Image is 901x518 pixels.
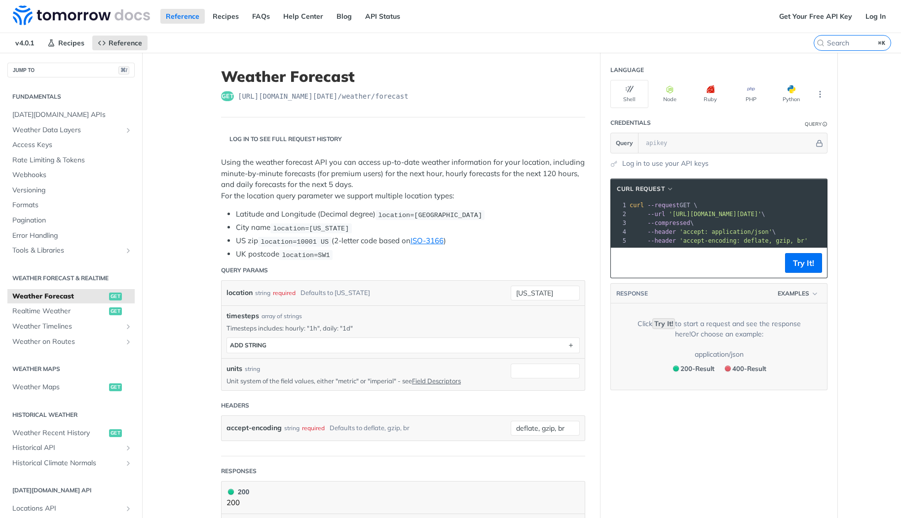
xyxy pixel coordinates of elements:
[616,256,630,270] button: Copy to clipboard
[226,364,242,374] label: units
[221,135,342,144] div: Log in to see full request history
[611,210,628,219] div: 2
[273,224,349,232] span: location=[US_STATE]
[778,289,809,298] span: Examples
[92,36,148,50] a: Reference
[616,289,648,298] button: RESPONSE
[12,231,132,241] span: Error Handling
[118,66,129,74] span: ⌘/
[109,38,142,47] span: Reference
[7,92,135,101] h2: Fundamentals
[630,202,697,209] span: GET \
[226,311,259,321] span: timesteps
[673,366,679,371] span: 200
[732,80,770,108] button: PHP
[12,200,132,210] span: Formats
[7,456,135,471] a: Historical Climate NormalsShow subpages for Historical Climate Normals
[124,338,132,346] button: Show subpages for Weather on Routes
[124,505,132,513] button: Show subpages for Locations API
[330,421,410,435] div: Defaults to deflate, gzip, br
[221,91,234,101] span: get
[12,170,132,180] span: Webhooks
[611,227,628,236] div: 4
[42,36,90,50] a: Recipes
[12,306,107,316] span: Realtime Weather
[7,334,135,349] a: Weather on RoutesShow subpages for Weather on Routes
[13,5,150,25] img: Tomorrow.io Weather API Docs
[652,318,675,329] code: Try It!
[12,110,132,120] span: [DATE][DOMAIN_NAME] APIs
[12,382,107,392] span: Weather Maps
[7,168,135,183] a: Webhooks
[12,246,122,256] span: Tools & Libraries
[876,38,888,48] kbd: ⌘K
[7,486,135,495] h2: [DATE][DOMAIN_NAME] API
[12,155,132,165] span: Rate Limiting & Tokens
[58,38,84,47] span: Recipes
[805,120,827,128] div: QueryInformation
[679,237,808,244] span: 'accept-encoding: deflate, gzip, br'
[785,253,822,273] button: Try It!
[226,286,253,300] label: location
[647,211,665,218] span: --url
[669,211,761,218] span: '[URL][DOMAIN_NAME][DATE]'
[12,337,122,347] span: Weather on Routes
[227,338,579,353] button: ADD string
[695,349,744,360] div: application/json
[610,66,644,74] div: Language
[109,293,122,300] span: get
[221,401,249,410] div: Headers
[207,9,244,24] a: Recipes
[630,211,765,218] span: \
[7,63,135,77] button: JUMP TO⌘/
[360,9,406,24] a: API Status
[630,202,644,209] span: curl
[221,157,585,201] p: Using the weather forecast API you can access up-to-date weather information for your location, i...
[610,80,648,108] button: Shell
[7,108,135,122] a: [DATE][DOMAIN_NAME] APIs
[109,429,122,437] span: get
[230,341,266,349] div: ADD string
[611,236,628,245] div: 5
[12,322,122,332] span: Weather Timelines
[238,91,409,101] span: https://api.tomorrow.io/v4/weather/forecast
[282,251,330,259] span: location=SW1
[732,365,766,372] span: 400 - Result
[412,377,461,385] a: Field Descriptors
[7,228,135,243] a: Error Handling
[725,366,731,371] span: 400
[300,286,370,300] div: Defaults to [US_STATE]
[7,183,135,198] a: Versioning
[616,139,633,148] span: Query
[7,501,135,516] a: Locations APIShow subpages for Locations API
[12,125,122,135] span: Weather Data Layers
[7,198,135,213] a: Formats
[7,243,135,258] a: Tools & LibrariesShow subpages for Tools & Libraries
[226,421,282,435] label: accept-encoding
[228,489,234,495] span: 200
[12,504,122,514] span: Locations API
[12,428,107,438] span: Weather Recent History
[124,444,132,452] button: Show subpages for Historical API
[611,219,628,227] div: 3
[647,228,676,235] span: --header
[160,9,205,24] a: Reference
[226,486,580,509] button: 200 200200
[284,421,300,435] div: string
[774,9,858,24] a: Get Your Free API Key
[124,323,132,331] button: Show subpages for Weather Timelines
[641,133,814,153] input: apikey
[814,138,825,148] button: Hide
[7,410,135,419] h2: Historical Weather
[245,365,260,373] div: string
[611,201,628,210] div: 1
[7,289,135,304] a: Weather Forecastget
[236,209,585,220] li: Latitude and Longitude (Decimal degree)
[221,266,268,275] div: Query Params
[226,497,249,509] p: 200
[411,236,444,245] a: ISO-3166
[679,228,772,235] span: 'accept: application/json'
[247,9,275,24] a: FAQs
[226,324,580,333] p: Timesteps includes: hourly: "1h", daily: "1d"
[647,220,690,226] span: --compressed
